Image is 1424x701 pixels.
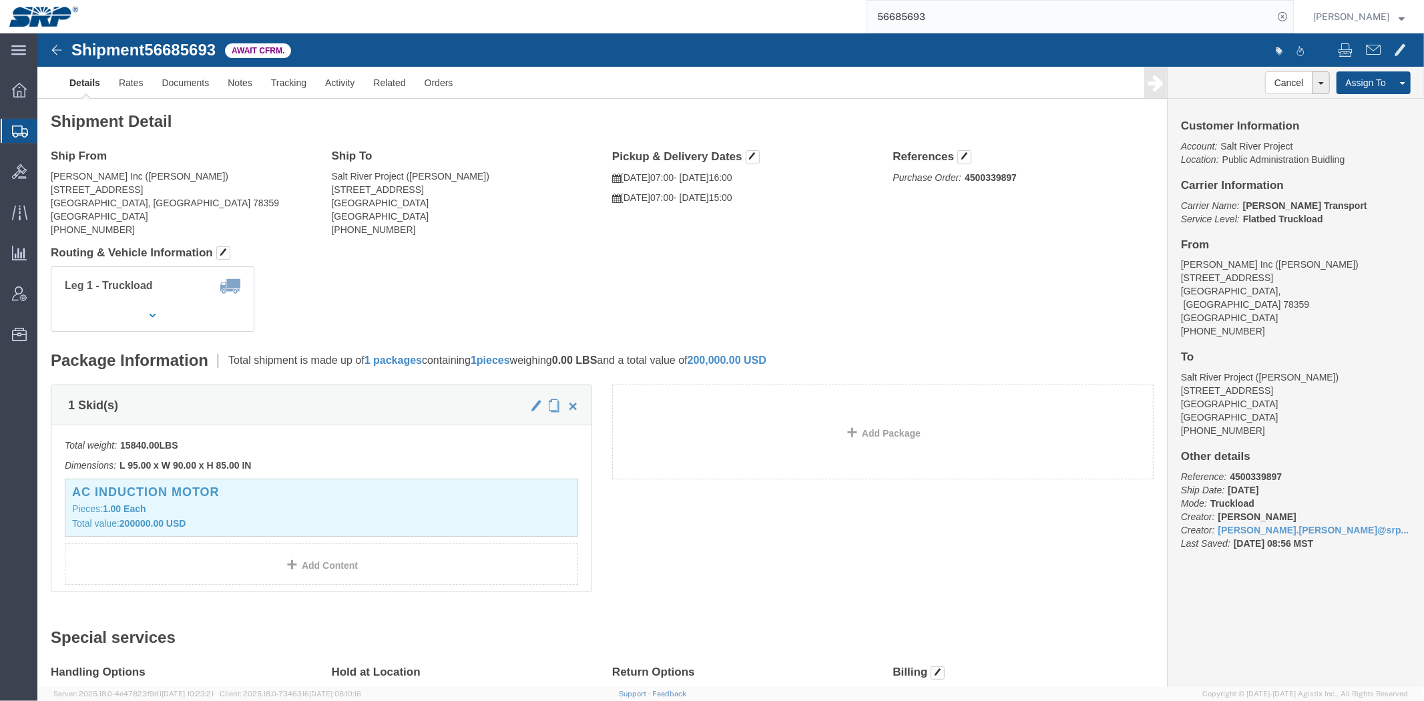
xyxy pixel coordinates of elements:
a: Support [619,690,652,698]
span: Client: 2025.18.0-7346316 [220,690,361,698]
span: Server: 2025.18.0-4e47823f9d1 [53,690,214,698]
button: [PERSON_NAME] [1313,9,1405,25]
a: Feedback [652,690,686,698]
iframe: FS Legacy Container [37,33,1424,687]
input: Search for shipment number, reference number [867,1,1273,33]
span: [DATE] 10:23:21 [162,690,214,698]
span: Marissa Camacho [1313,9,1389,24]
span: Copyright © [DATE]-[DATE] Agistix Inc., All Rights Reserved [1202,688,1408,700]
span: [DATE] 08:10:16 [309,690,361,698]
img: logo [9,7,78,27]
